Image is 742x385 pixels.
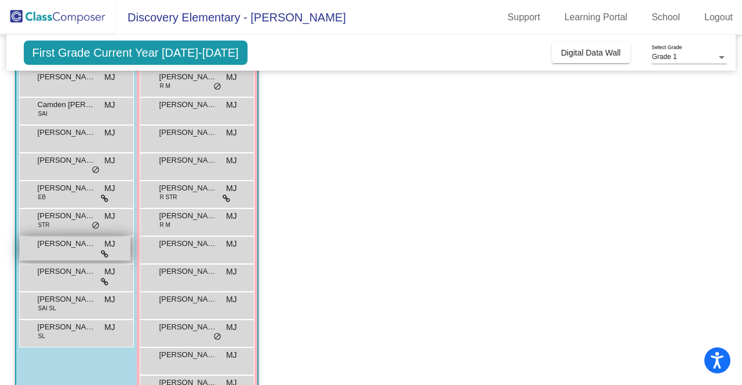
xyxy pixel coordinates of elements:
[226,155,237,167] span: MJ
[38,155,96,166] span: [PERSON_NAME]
[38,304,56,313] span: SAI SL
[38,332,45,340] span: SL
[160,221,170,229] span: R M
[226,182,237,195] span: MJ
[104,99,115,111] span: MJ
[226,127,237,139] span: MJ
[159,155,217,166] span: [PERSON_NAME]
[104,127,115,139] span: MJ
[159,238,217,250] span: [PERSON_NAME]
[38,266,96,277] span: [PERSON_NAME]
[226,266,237,278] span: MJ
[159,182,217,194] span: [PERSON_NAME]
[38,238,96,250] span: [PERSON_NAME]
[695,8,742,27] a: Logout
[38,109,48,118] span: SAI
[159,99,217,111] span: [PERSON_NAME]
[160,82,170,90] span: R M
[104,321,115,333] span: MJ
[159,71,217,83] span: [PERSON_NAME]
[38,99,96,111] span: Camden [PERSON_NAME]
[226,349,237,361] span: MJ
[652,53,676,61] span: Grade 1
[104,210,115,222] span: MJ
[226,321,237,333] span: MJ
[38,182,96,194] span: [PERSON_NAME]
[499,8,550,27] a: Support
[104,71,115,83] span: MJ
[642,8,689,27] a: School
[160,193,177,201] span: R STR
[104,155,115,167] span: MJ
[159,349,217,361] span: [PERSON_NAME]
[226,99,237,111] span: MJ
[92,166,100,175] span: do_not_disturb_alt
[38,321,96,333] span: [PERSON_NAME]
[226,238,237,250] span: MJ
[38,127,96,138] span: [PERSON_NAME]
[38,71,96,83] span: [PERSON_NAME]
[213,82,221,91] span: do_not_disturb_alt
[226,71,237,83] span: MJ
[555,8,637,27] a: Learning Portal
[213,332,221,342] span: do_not_disturb_alt
[159,266,217,277] span: [PERSON_NAME]
[552,42,630,63] button: Digital Data Wall
[104,182,115,195] span: MJ
[226,210,237,222] span: MJ
[226,294,237,306] span: MJ
[159,321,217,333] span: [PERSON_NAME] [PERSON_NAME]
[159,127,217,138] span: [PERSON_NAME]
[38,210,96,222] span: [PERSON_NAME] [PERSON_NAME]
[159,294,217,305] span: [PERSON_NAME]
[104,238,115,250] span: MJ
[24,41,248,65] span: First Grade Current Year [DATE]-[DATE]
[38,193,46,201] span: EB
[38,221,50,229] span: STR
[104,266,115,278] span: MJ
[92,221,100,230] span: do_not_disturb_alt
[38,294,96,305] span: [PERSON_NAME]
[561,48,621,57] span: Digital Data Wall
[104,294,115,306] span: MJ
[159,210,217,222] span: [PERSON_NAME]
[116,8,346,27] span: Discovery Elementary - [PERSON_NAME]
